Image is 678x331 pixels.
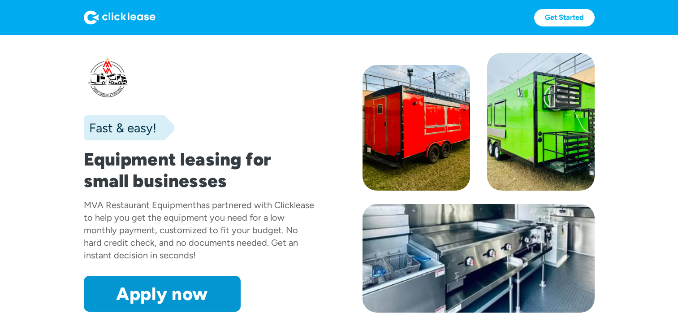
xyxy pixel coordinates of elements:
a: Get Started [534,9,595,26]
img: Logo [84,10,155,25]
h1: Equipment leasing for small businesses [84,148,316,192]
a: Apply now [84,276,241,312]
div: MVA Restaurant Equipment [84,200,196,210]
div: has partnered with Clicklease to help you get the equipment you need for a low monthly payment, c... [84,200,314,261]
div: Fast & easy! [84,119,156,137]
